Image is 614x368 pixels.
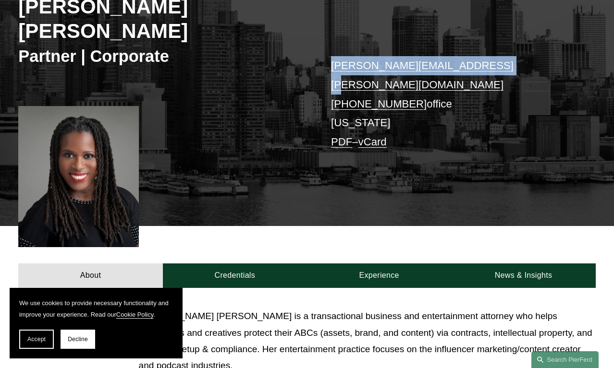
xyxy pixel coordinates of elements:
a: PDF [331,136,352,148]
a: Credentials [163,263,307,288]
section: Cookie banner [10,288,183,358]
a: About [18,263,162,288]
a: [PERSON_NAME][EMAIL_ADDRESS][PERSON_NAME][DOMAIN_NAME] [331,59,514,91]
button: Decline [61,330,95,349]
p: office [US_STATE] – [331,56,572,152]
a: Search this site [531,351,599,368]
a: Cookie Policy [116,311,153,318]
a: Experience [307,263,451,288]
span: Accept [27,336,46,343]
a: vCard [358,136,387,148]
p: We use cookies to provide necessary functionality and improve your experience. Read our . [19,297,173,320]
a: News & Insights [451,263,595,288]
h3: Partner | Corporate [18,46,307,67]
a: [PHONE_NUMBER] [331,98,427,110]
button: Accept [19,330,54,349]
span: Decline [68,336,88,343]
